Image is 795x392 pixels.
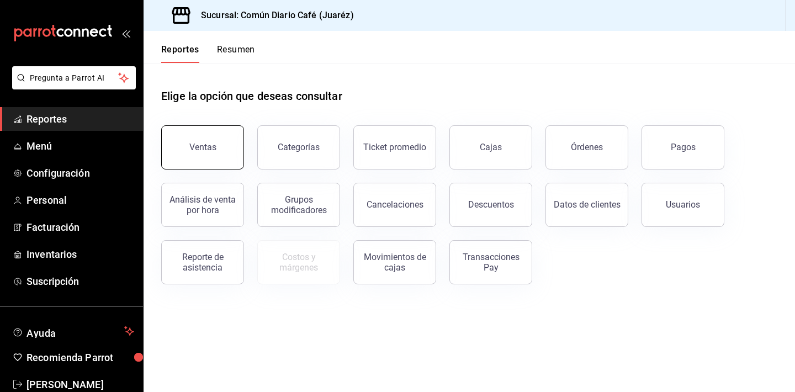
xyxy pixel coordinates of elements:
button: Movimientos de cajas [353,240,436,284]
button: Pregunta a Parrot AI [12,66,136,89]
span: Ayuda [26,325,120,338]
button: Grupos modificadores [257,183,340,227]
span: [PERSON_NAME] [26,377,134,392]
button: Usuarios [642,183,724,227]
span: Suscripción [26,274,134,289]
button: Ventas [161,125,244,169]
span: Reportes [26,112,134,126]
h1: Elige la opción que deseas consultar [161,88,342,104]
span: Menú [26,139,134,153]
button: Cajas [449,125,532,169]
button: Datos de clientes [545,183,628,227]
button: open_drawer_menu [121,29,130,38]
div: Datos de clientes [554,199,621,210]
button: Transacciones Pay [449,240,532,284]
a: Pregunta a Parrot AI [8,80,136,92]
button: Análisis de venta por hora [161,183,244,227]
button: Descuentos [449,183,532,227]
button: Cancelaciones [353,183,436,227]
div: Categorías [278,142,320,152]
div: Cajas [480,142,502,152]
div: Usuarios [666,199,700,210]
div: Cancelaciones [367,199,423,210]
button: Reportes [161,44,199,63]
span: Configuración [26,166,134,181]
h3: Sucursal: Común Diario Café (Juaréz) [192,9,354,22]
div: Transacciones Pay [457,252,525,273]
span: Recomienda Parrot [26,350,134,365]
button: Resumen [217,44,255,63]
button: Categorías [257,125,340,169]
span: Personal [26,193,134,208]
span: Pregunta a Parrot AI [30,72,119,84]
div: Movimientos de cajas [361,252,429,273]
span: Facturación [26,220,134,235]
div: Órdenes [571,142,603,152]
div: Pagos [671,142,696,152]
div: Grupos modificadores [264,194,333,215]
button: Reporte de asistencia [161,240,244,284]
button: Órdenes [545,125,628,169]
button: Ticket promedio [353,125,436,169]
div: Análisis de venta por hora [168,194,237,215]
div: Descuentos [468,199,514,210]
div: Reporte de asistencia [168,252,237,273]
div: navigation tabs [161,44,255,63]
div: Ventas [189,142,216,152]
div: Costos y márgenes [264,252,333,273]
div: Ticket promedio [363,142,426,152]
button: Contrata inventarios para ver este reporte [257,240,340,284]
button: Pagos [642,125,724,169]
span: Inventarios [26,247,134,262]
